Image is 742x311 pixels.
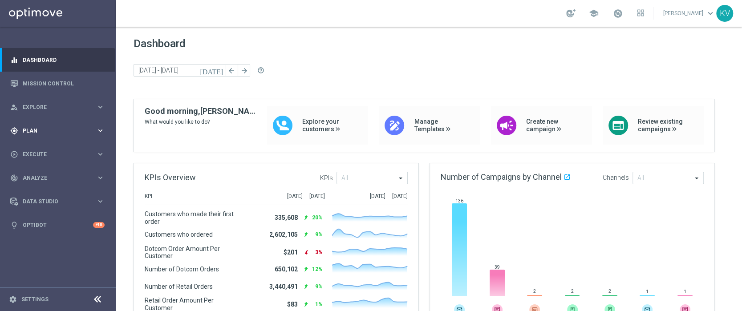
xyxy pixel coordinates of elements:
[10,57,105,64] button: equalizer Dashboard
[10,48,105,72] div: Dashboard
[10,198,105,205] button: Data Studio keyboard_arrow_right
[716,5,733,22] div: KV
[706,8,715,18] span: keyboard_arrow_down
[21,297,49,302] a: Settings
[23,72,105,95] a: Mission Control
[10,174,18,182] i: track_changes
[9,295,17,303] i: settings
[10,213,105,237] div: Optibot
[10,198,96,206] div: Data Studio
[662,7,716,20] a: [PERSON_NAME]keyboard_arrow_down
[10,174,105,182] button: track_changes Analyze keyboard_arrow_right
[10,174,96,182] div: Analyze
[10,222,105,229] button: lightbulb Optibot +10
[23,199,96,204] span: Data Studio
[96,103,105,111] i: keyboard_arrow_right
[23,175,96,181] span: Analyze
[10,104,105,111] button: person_search Explore keyboard_arrow_right
[96,197,105,206] i: keyboard_arrow_right
[23,128,96,133] span: Plan
[10,103,96,111] div: Explore
[10,56,18,64] i: equalizer
[10,151,105,158] button: play_circle_outline Execute keyboard_arrow_right
[10,127,105,134] button: gps_fixed Plan keyboard_arrow_right
[10,72,105,95] div: Mission Control
[10,127,18,135] i: gps_fixed
[10,150,96,158] div: Execute
[23,152,96,157] span: Execute
[23,213,93,237] a: Optibot
[23,48,105,72] a: Dashboard
[10,127,96,135] div: Plan
[23,105,96,110] span: Explore
[96,126,105,135] i: keyboard_arrow_right
[10,221,18,229] i: lightbulb
[10,103,18,111] i: person_search
[589,8,599,18] span: school
[96,174,105,182] i: keyboard_arrow_right
[10,150,18,158] i: play_circle_outline
[10,80,105,87] button: Mission Control
[93,222,105,228] div: +10
[96,150,105,158] i: keyboard_arrow_right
